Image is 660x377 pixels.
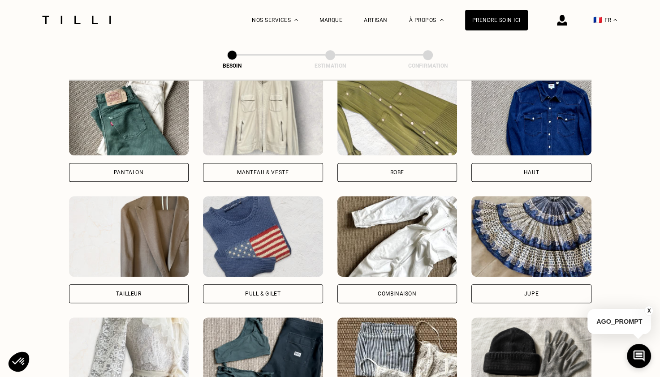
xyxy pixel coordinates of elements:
[294,19,298,21] img: Menu déroulant
[69,75,189,155] img: Tilli retouche votre Pantalon
[440,19,444,21] img: Menu déroulant à propos
[319,17,342,23] a: Marque
[69,196,189,277] img: Tilli retouche votre Tailleur
[471,196,591,277] img: Tilli retouche votre Jupe
[524,291,539,296] div: Jupe
[116,291,142,296] div: Tailleur
[465,10,528,30] a: Prendre soin ici
[644,306,653,316] button: X
[471,75,591,155] img: Tilli retouche votre Haut
[337,196,457,277] img: Tilli retouche votre Combinaison
[337,75,457,155] img: Tilli retouche votre Robe
[378,291,417,296] div: Combinaison
[39,16,114,24] img: Logo du service de couturière Tilli
[390,170,404,175] div: Robe
[364,17,388,23] a: Artisan
[524,170,539,175] div: Haut
[203,196,323,277] img: Tilli retouche votre Pull & gilet
[237,170,289,175] div: Manteau & Veste
[383,63,473,69] div: Confirmation
[613,19,617,21] img: menu déroulant
[187,63,277,69] div: Besoin
[114,170,144,175] div: Pantalon
[587,309,651,334] p: AGO_PROMPT
[203,75,323,155] img: Tilli retouche votre Manteau & Veste
[557,15,567,26] img: icône connexion
[285,63,375,69] div: Estimation
[593,16,602,24] span: 🇫🇷
[245,291,280,296] div: Pull & gilet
